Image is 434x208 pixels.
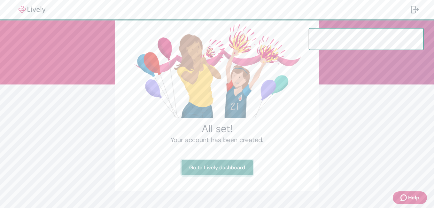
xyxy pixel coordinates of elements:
a: Go to Lively dashboard [182,160,253,175]
svg: Zendesk support icon [400,194,408,202]
h2: All set! [130,122,304,135]
img: Lively [14,6,50,13]
button: Log out [406,2,424,17]
h4: Your account has been created. [130,135,304,145]
button: Zendesk support iconHelp [393,191,427,204]
span: Help [408,194,419,202]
